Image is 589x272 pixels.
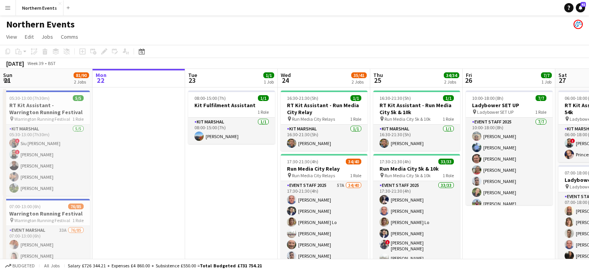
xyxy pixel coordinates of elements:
app-user-avatar: RunThrough Events [574,20,583,29]
app-card-role: Kit Marshal1/116:30-21:30 (5h)[PERSON_NAME] [373,125,460,151]
app-card-role: Kit Marshal1/108:00-15:00 (7h)[PERSON_NAME] [188,118,275,144]
span: Fri [466,72,472,79]
span: 1/1 [258,95,269,101]
h3: RT Kit Assistant - Warrington Running Festival [3,102,90,116]
span: 10:00-18:00 (8h) [472,95,503,101]
a: Jobs [38,32,56,42]
span: 7/7 [541,72,552,78]
span: Thu [373,72,383,79]
span: Total Budgeted £731 754.21 [200,263,262,269]
span: 05:30-13:00 (7h30m) [9,95,50,101]
span: Run Media City Relays [292,116,335,122]
span: Week 39 [26,60,45,66]
h3: Run Media City 5k & 10k [373,165,460,172]
span: Jobs [41,33,53,40]
app-job-card: 16:30-21:30 (5h)1/1RT Kit Assistant - Run Media City Relay Run Media City Relays1 RoleKit Marshal... [281,91,367,151]
span: 21 [2,76,12,85]
h3: RT Kit Assistant - Run Media City 5k & 10k [373,102,460,116]
h3: Kit Fulfilment Assistant [188,102,275,109]
span: 08:00-15:00 (7h) [194,95,226,101]
div: 2 Jobs [74,79,89,85]
span: 1 Role [443,173,454,178]
span: 1 Role [72,217,84,223]
span: 1/1 [350,95,361,101]
app-job-card: 05:30-13:00 (7h30m)5/5RT Kit Assistant - Warrington Running Festival Warrington Running Festival1... [3,91,90,196]
span: 17:30-21:30 (4h) [380,159,411,164]
span: Edit [25,33,34,40]
span: 34/40 [346,159,361,164]
span: 81/90 [74,72,89,78]
button: Northern Events [16,0,64,15]
app-job-card: 17:30-21:30 (4h)33/33Run Media City 5k & 10k Run Media City 5k & 10k1 RoleEvent Staff 202533/3317... [373,154,460,269]
app-job-card: 17:30-21:30 (4h)34/40Run Media City Relay Run Media City Relays1 RoleEvent Staff 202557A34/4017:3... [281,154,367,269]
span: Budgeted [12,263,35,269]
span: 1 Role [72,116,84,122]
app-card-role: Event Staff 20257/710:00-18:00 (8h)[PERSON_NAME][PERSON_NAME][PERSON_NAME][PERSON_NAME][PERSON_NA... [466,118,553,211]
span: View [6,33,17,40]
span: 7/7 [536,95,546,101]
span: Run Media City 5k & 10k [385,173,431,178]
span: Mon [96,72,106,79]
span: All jobs [43,263,61,269]
h3: Ladybower SET UP [466,102,553,109]
div: 2 Jobs [444,79,459,85]
span: 5/5 [73,95,84,101]
div: 1 Job [264,79,274,85]
span: 22 [94,76,106,85]
span: ! [15,139,20,143]
span: 07:00-13:00 (6h) [9,204,41,209]
span: 16:30-21:30 (5h) [287,95,318,101]
span: 1 Role [258,109,269,115]
span: ! [15,150,20,154]
a: View [3,32,20,42]
span: Tue [188,72,197,79]
span: Run Media City Relays [292,173,335,178]
a: Edit [22,32,37,42]
span: 1/1 [443,95,454,101]
app-card-role: Kit Marshal1/116:30-21:30 (5h)[PERSON_NAME] [281,125,367,151]
span: 41 [580,2,586,7]
span: Comms [61,33,78,40]
span: 1 Role [350,116,361,122]
div: 2 Jobs [352,79,366,85]
a: Comms [58,32,81,42]
span: Sat [558,72,567,79]
app-job-card: 16:30-21:30 (5h)1/1RT Kit Assistant - Run Media City 5k & 10k Run Media City 5k & 10k1 RoleKit Ma... [373,91,460,151]
span: ! [570,139,575,143]
app-card-role: Kit Marshal5/505:30-13:00 (7h30m)!Siu [PERSON_NAME]![PERSON_NAME][PERSON_NAME][PERSON_NAME][PERSO... [3,125,90,196]
span: 16:30-21:30 (5h) [380,95,411,101]
h3: Warrington Running Festival [3,210,90,217]
span: Ladybower SET UP [477,109,513,115]
span: 24 [280,76,291,85]
h3: RT Kit Assistant - Run Media City Relay [281,102,367,116]
span: 76/85 [68,204,84,209]
span: 35/41 [351,72,367,78]
app-job-card: 08:00-15:00 (7h)1/1Kit Fulfilment Assistant1 RoleKit Marshal1/108:00-15:00 (7h)[PERSON_NAME] [188,91,275,144]
span: 26 [465,76,472,85]
button: Budgeted [4,262,36,270]
div: [DATE] [6,60,24,67]
a: 41 [576,3,585,12]
div: Salary £726 344.21 + Expenses £4 860.00 + Subsistence £550.00 = [68,263,262,269]
h1: Northern Events [6,19,75,30]
span: 34/34 [444,72,459,78]
app-job-card: 10:00-18:00 (8h)7/7Ladybower SET UP Ladybower SET UP1 RoleEvent Staff 20257/710:00-18:00 (8h)[PER... [466,91,553,205]
span: 27 [557,76,567,85]
span: Sun [3,72,12,79]
div: 1 Job [541,79,551,85]
span: Run Media City 5k & 10k [385,116,431,122]
span: 1 Role [535,109,546,115]
h3: Run Media City Relay [281,165,367,172]
span: 17:30-21:30 (4h) [287,159,318,164]
span: Warrington Running Festival [14,116,70,122]
span: 33/33 [438,159,454,164]
span: Wed [281,72,291,79]
span: ! [385,240,390,245]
